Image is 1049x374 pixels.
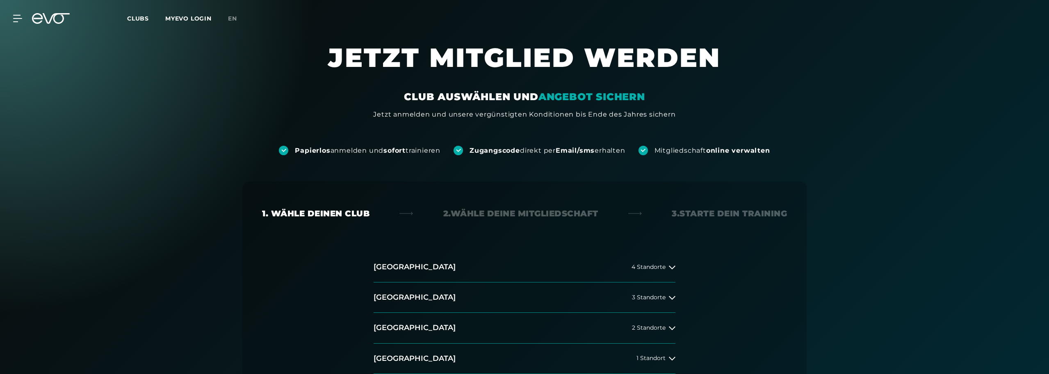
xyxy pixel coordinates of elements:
button: [GEOGRAPHIC_DATA]4 Standorte [374,252,675,282]
em: ANGEBOT SICHERN [538,91,645,103]
a: Clubs [127,14,165,22]
button: [GEOGRAPHIC_DATA]3 Standorte [374,282,675,313]
strong: online verwalten [706,147,770,154]
div: anmelden und trainieren [295,146,440,155]
div: CLUB AUSWÄHLEN UND [404,90,645,103]
span: 4 Standorte [632,264,666,270]
h2: [GEOGRAPHIC_DATA] [374,353,456,364]
a: MYEVO LOGIN [165,15,212,22]
a: en [228,14,247,23]
strong: sofort [383,147,406,154]
div: direkt per erhalten [470,146,625,155]
div: Mitgliedschaft [654,146,770,155]
span: 2 Standorte [632,325,666,331]
div: Jetzt anmelden und unsere vergünstigten Konditionen bis Ende des Jahres sichern [373,110,675,119]
div: 1. Wähle deinen Club [262,208,369,219]
h2: [GEOGRAPHIC_DATA] [374,292,456,303]
button: [GEOGRAPHIC_DATA]1 Standort [374,344,675,374]
span: 1 Standort [636,355,666,361]
span: Clubs [127,15,149,22]
div: 3. Starte dein Training [672,208,787,219]
h1: JETZT MITGLIED WERDEN [278,41,771,90]
strong: Papierlos [295,147,330,154]
h2: [GEOGRAPHIC_DATA] [374,262,456,272]
span: 3 Standorte [632,294,666,301]
h2: [GEOGRAPHIC_DATA] [374,323,456,333]
button: [GEOGRAPHIC_DATA]2 Standorte [374,313,675,343]
strong: Email/sms [556,147,595,154]
strong: Zugangscode [470,147,520,154]
div: 2. Wähle deine Mitgliedschaft [443,208,598,219]
span: en [228,15,237,22]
